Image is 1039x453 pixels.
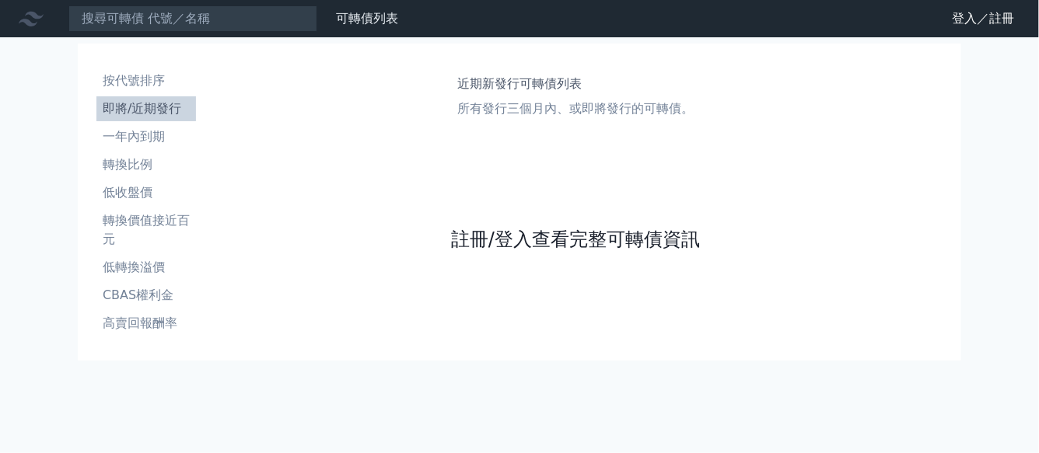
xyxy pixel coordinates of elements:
li: CBAS權利金 [96,286,196,305]
a: 即將/近期發行 [96,96,196,121]
li: 低收盤價 [96,183,196,202]
a: 可轉債列表 [336,11,398,26]
li: 高賣回報酬率 [96,314,196,333]
li: 轉換比例 [96,155,196,174]
a: 登入／註冊 [939,6,1027,31]
li: 即將/近期發行 [96,99,196,118]
h1: 近期新發行可轉債列表 [457,75,694,93]
a: 按代號排序 [96,68,196,93]
p: 所有發行三個月內、或即將發行的可轉債。 [457,99,694,118]
input: 搜尋可轉債 代號／名稱 [68,5,317,32]
a: 一年內到期 [96,124,196,149]
a: 轉換比例 [96,152,196,177]
li: 按代號排序 [96,71,196,90]
a: 低轉換溢價 [96,255,196,280]
li: 低轉換溢價 [96,258,196,277]
li: 一年內到期 [96,127,196,146]
a: 低收盤價 [96,180,196,205]
a: 註冊/登入查看完整可轉債資訊 [451,227,700,252]
a: CBAS權利金 [96,283,196,308]
li: 轉換價值接近百元 [96,211,196,249]
a: 高賣回報酬率 [96,311,196,336]
a: 轉換價值接近百元 [96,208,196,252]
